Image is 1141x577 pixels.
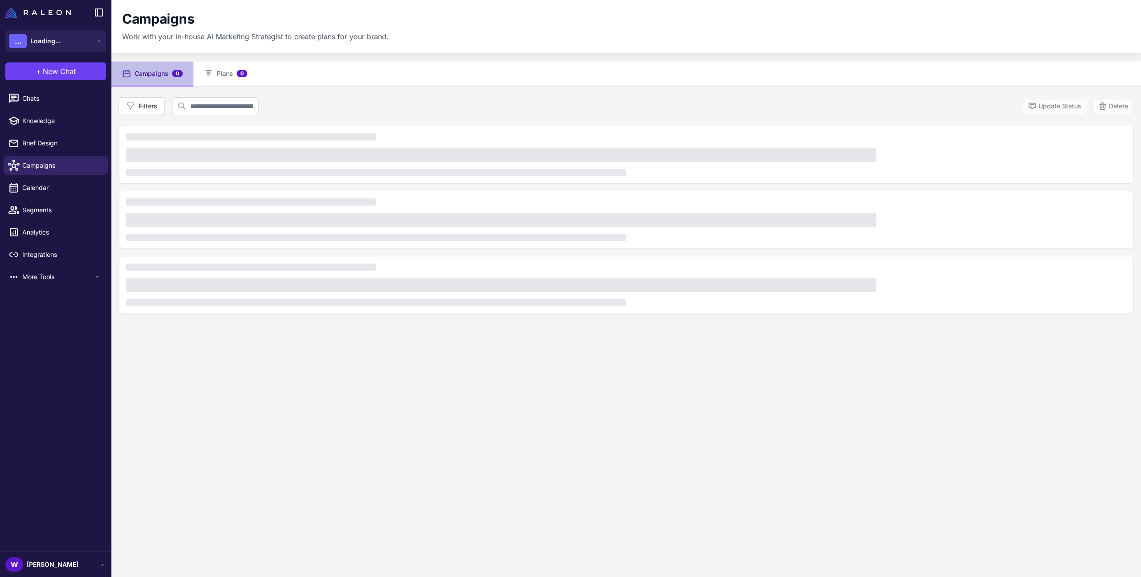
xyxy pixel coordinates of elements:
div: ... [9,34,27,48]
span: 0 [237,70,247,77]
button: Update Status [1022,98,1087,114]
a: Knowledge [4,111,108,130]
a: Integrations [4,245,108,264]
a: Chats [4,89,108,108]
span: Chats [22,94,101,103]
h1: Campaigns [122,11,194,28]
img: Raleon Logo [5,7,71,18]
span: Loading... [30,36,61,46]
span: Segments [22,205,101,215]
span: More Tools [22,272,94,282]
button: ...Loading... [5,30,106,52]
span: 0 [172,70,183,77]
a: Calendar [4,178,108,197]
a: Brief Design [4,134,108,152]
span: New Chat [43,66,76,77]
a: Campaigns [4,156,108,175]
span: + [36,66,41,77]
button: Delete [1092,98,1134,114]
span: Integrations [22,250,101,260]
p: Work with your in-house AI Marketing Strategist to create plans for your brand. [122,31,389,42]
button: Plans0 [193,62,258,87]
span: Knowledge [22,116,101,126]
button: Campaigns0 [111,62,193,87]
span: Brief Design [22,138,101,148]
button: Filters [119,97,165,115]
span: Calendar [22,183,101,193]
button: +New Chat [5,62,106,80]
a: Raleon Logo [5,7,74,18]
span: Campaigns [22,161,101,170]
span: [PERSON_NAME] [27,560,78,569]
span: Analytics [22,227,101,237]
div: W [5,557,23,572]
a: Analytics [4,223,108,242]
a: Segments [4,201,108,219]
